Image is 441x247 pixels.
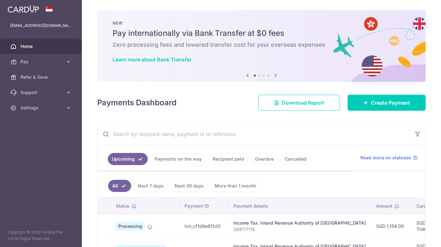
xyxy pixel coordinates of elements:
span: CardUp fee [416,203,441,209]
span: Home [20,43,63,50]
a: Create Payment [348,95,426,111]
a: Upcoming [108,153,148,165]
p: NEW [113,20,410,26]
input: Search by recipient name, payment id or reference [98,124,410,144]
th: Payment details [228,198,371,214]
span: Read more on statuses [360,155,411,161]
h5: Pay internationally via Bank Transfer at $0 fees [113,28,410,38]
a: All [108,180,131,192]
a: Download Report [258,95,340,111]
span: Processing [116,222,145,231]
img: Bank transfer banner [97,10,426,82]
a: Next 30 days [170,180,208,192]
p: [EMAIL_ADDRESS][DOMAIN_NAME] [10,22,72,29]
h4: Payments Dashboard [97,97,177,108]
th: Payment ID [179,198,228,214]
img: CardUp [8,5,39,13]
a: Cancelled [280,153,311,165]
div: Income Tax. Inland Revenue Authority of [GEOGRAPHIC_DATA] [233,220,366,226]
a: Read more on statuses [360,155,418,161]
span: Settings [20,105,63,111]
span: Pay [20,59,63,65]
span: Refer & Save [20,74,63,80]
span: Amount [376,203,392,209]
span: Status [116,203,130,209]
p: S8811711E [233,226,366,233]
td: SGD 1,154.00 [371,214,411,238]
a: Recipient paid [209,153,248,165]
td: txn_cf1d9e8f3d3 [179,214,228,238]
span: Support [20,89,63,96]
a: Overdue [251,153,278,165]
span: Download Report [282,99,324,107]
a: Learn more about Bank Transfer [113,56,192,63]
h6: Zero processing fees and lowered transfer cost for your overseas expenses [113,41,410,49]
a: Payments on the way [150,153,206,165]
a: More than 1 month [210,180,260,192]
span: Create Payment [371,99,410,107]
a: Next 7 days [134,180,168,192]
